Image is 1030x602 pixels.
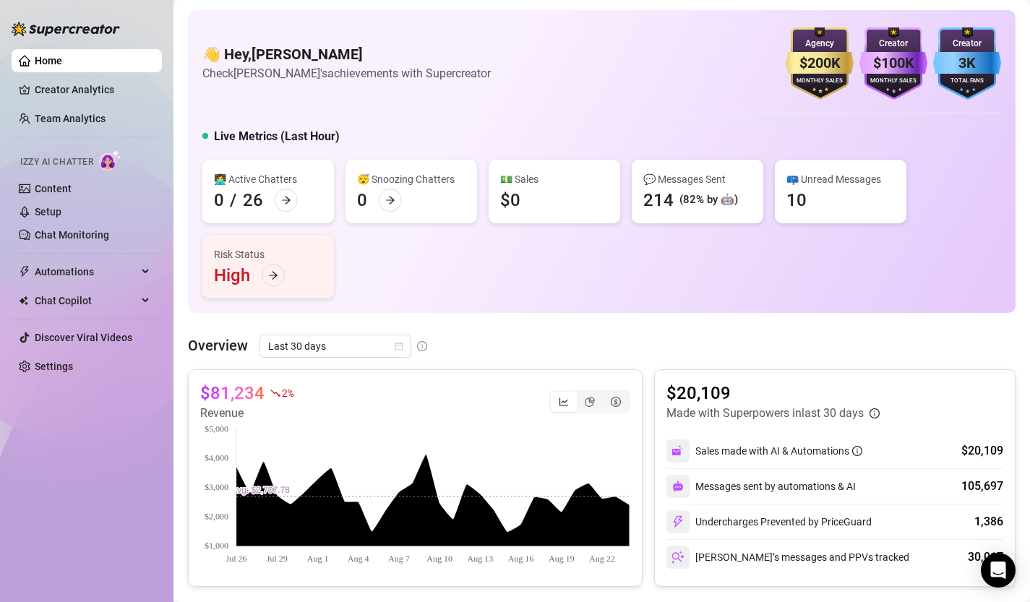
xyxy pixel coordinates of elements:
[214,246,322,262] div: Risk Status
[500,171,609,187] div: 💵 Sales
[961,478,1003,495] div: 105,697
[188,335,248,356] article: Overview
[20,155,93,169] span: Izzy AI Chatter
[270,388,280,398] span: fall
[281,195,291,205] span: arrow-right
[559,397,569,407] span: line-chart
[968,549,1003,566] div: 30,017
[200,405,293,422] article: Revenue
[643,171,752,187] div: 💬 Messages Sent
[643,189,674,212] div: 214
[268,335,403,357] span: Last 30 days
[282,386,293,400] span: 2 %
[695,443,862,459] div: Sales made with AI & Automations
[268,270,278,280] span: arrow-right
[35,113,106,124] a: Team Analytics
[385,195,395,205] span: arrow-right
[981,553,1016,588] div: Open Intercom Messenger
[852,446,862,456] span: info-circle
[357,171,465,187] div: 😴 Snoozing Chatters
[35,78,150,101] a: Creator Analytics
[671,551,684,564] img: svg%3e
[35,229,109,241] a: Chat Monitoring
[243,189,263,212] div: 26
[99,150,121,171] img: AI Chatter
[666,510,872,533] div: Undercharges Prevented by PriceGuard
[214,189,224,212] div: 0
[417,341,427,351] span: info-circle
[35,289,137,312] span: Chat Copilot
[395,342,403,351] span: calendar
[585,397,595,407] span: pie-chart
[786,27,854,100] img: gold-badge-CigiZidd.svg
[357,189,367,212] div: 0
[666,382,880,405] article: $20,109
[786,52,854,74] div: $200K
[786,189,807,212] div: 10
[666,475,856,498] div: Messages sent by automations & AI
[35,55,62,66] a: Home
[666,405,864,422] article: Made with Superpowers in last 30 days
[202,44,491,64] h4: 👋 Hey, [PERSON_NAME]
[859,37,927,51] div: Creator
[786,77,854,86] div: Monthly Sales
[35,260,137,283] span: Automations
[35,183,72,194] a: Content
[933,37,1001,51] div: Creator
[859,27,927,100] img: purple-badge-B9DA21FR.svg
[974,513,1003,530] div: 1,386
[859,77,927,86] div: Monthly Sales
[35,332,132,343] a: Discover Viral Videos
[870,408,880,418] span: info-circle
[19,266,30,278] span: thunderbolt
[549,390,630,413] div: segmented control
[500,189,520,212] div: $0
[214,128,340,145] h5: Live Metrics (Last Hour)
[859,52,927,74] div: $100K
[786,37,854,51] div: Agency
[19,296,28,306] img: Chat Copilot
[672,481,684,492] img: svg%3e
[671,515,684,528] img: svg%3e
[786,171,895,187] div: 📪 Unread Messages
[933,77,1001,86] div: Total Fans
[961,442,1003,460] div: $20,109
[35,206,61,218] a: Setup
[12,22,120,36] img: logo-BBDzfeDw.svg
[933,27,1001,100] img: blue-badge-DgoSNQY1.svg
[679,192,738,209] div: (82% by 🤖)
[611,397,621,407] span: dollar-circle
[214,171,322,187] div: 👩‍💻 Active Chatters
[35,361,73,372] a: Settings
[933,52,1001,74] div: 3K
[200,382,265,405] article: $81,234
[666,546,909,569] div: [PERSON_NAME]’s messages and PPVs tracked
[671,444,684,457] img: svg%3e
[202,64,491,82] article: Check [PERSON_NAME]'s achievements with Supercreator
